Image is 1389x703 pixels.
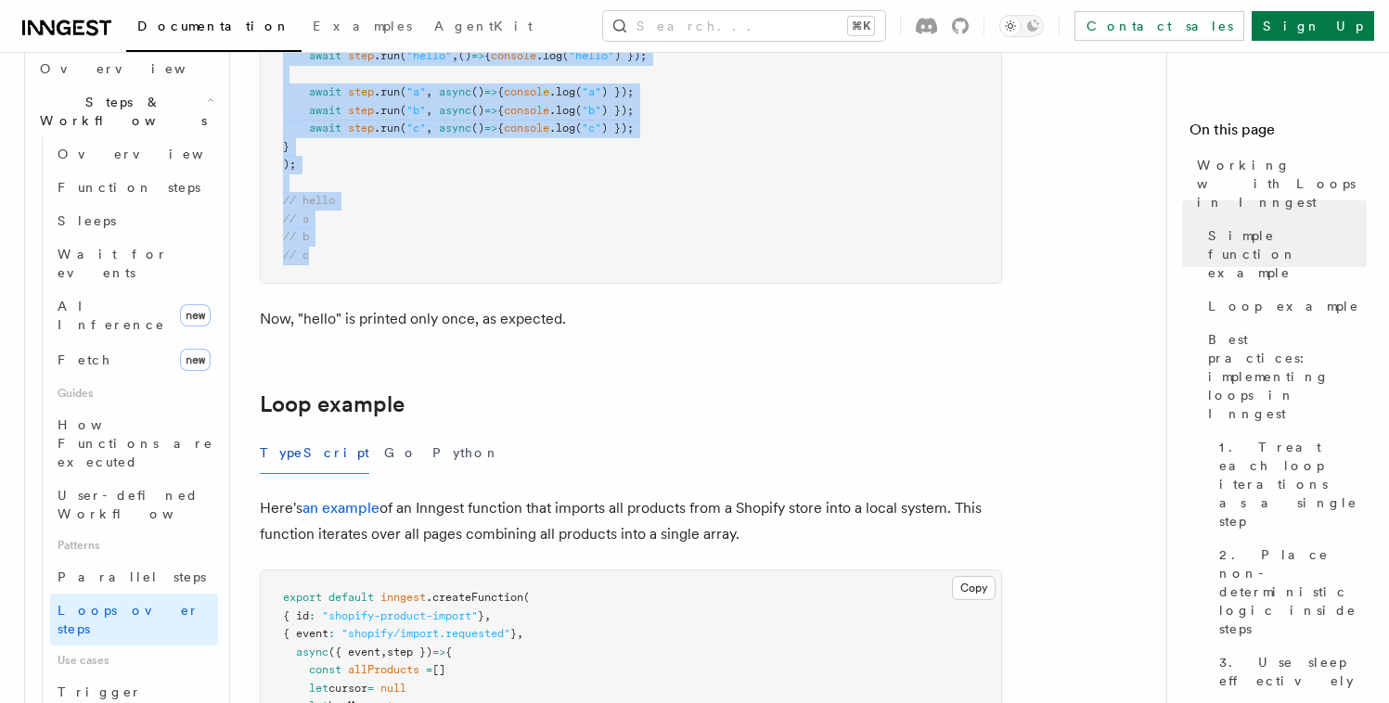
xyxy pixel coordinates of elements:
a: Loop example [260,391,405,417]
span: console [504,104,549,117]
span: new [180,349,211,371]
span: => [432,645,445,658]
a: 3. Use sleep effectively [1212,645,1367,697]
span: Parallel steps [58,569,206,584]
span: AI Inference [58,299,165,332]
span: ( [400,49,406,62]
span: let [309,682,328,695]
span: () [471,121,484,134]
a: Loops over steps [50,594,218,645]
a: Simple function example [1201,219,1367,289]
span: , [426,85,432,98]
span: Guides [50,378,218,408]
span: ( [562,49,569,62]
button: Search...⌘K [603,11,885,41]
a: 1. Treat each loop iterations as a single step [1212,430,1367,538]
span: ( [523,591,530,604]
span: step }) [387,645,432,658]
a: Function steps [50,171,218,204]
span: cursor [328,682,367,695]
span: { event [283,627,328,640]
span: .log [549,121,575,134]
span: "shopify/import.requested" [341,627,510,640]
span: Working with Loops in Inngest [1197,156,1367,211]
span: { [497,85,504,98]
span: , [380,645,387,658]
span: .run [374,49,400,62]
span: Loops over steps [58,603,199,636]
span: .run [374,104,400,117]
span: console [491,49,536,62]
span: async [439,85,471,98]
span: step [348,85,374,98]
span: // hello [283,194,335,207]
span: () [458,49,471,62]
span: ( [575,104,582,117]
span: .run [374,121,400,134]
span: ) }); [601,104,634,117]
kbd: ⌘K [848,17,874,35]
span: User-defined Workflows [58,488,225,521]
span: new [180,304,211,326]
span: async [439,104,471,117]
h4: On this page [1190,119,1367,148]
a: AI Inferencenew [50,289,218,341]
span: console [504,85,549,98]
span: } [510,627,517,640]
span: Simple function example [1208,226,1367,282]
span: Steps & Workflows [32,93,207,130]
button: Toggle dark mode [999,15,1044,37]
span: async [296,645,328,658]
span: } [283,140,289,153]
a: Documentation [126,6,302,52]
a: Contact sales [1074,11,1244,41]
span: => [484,85,497,98]
button: Python [432,432,500,474]
span: Sleeps [58,213,116,228]
span: { [484,49,491,62]
span: ( [400,85,406,98]
span: { id [283,609,309,622]
span: ( [400,104,406,117]
button: TypeScript [260,432,369,474]
a: 2. Place non-deterministic logic inside steps [1212,538,1367,645]
span: // a [283,212,309,225]
span: null [380,682,406,695]
span: default [328,591,374,604]
span: Overview [58,147,249,161]
span: const [309,663,341,676]
span: , [452,49,458,62]
p: Now, "hello" is printed only once, as expected. [260,306,1002,332]
span: = [426,663,432,676]
span: Examples [313,19,412,33]
span: "b" [406,104,426,117]
span: .log [536,49,562,62]
span: ({ event [328,645,380,658]
span: => [471,49,484,62]
span: "a" [406,85,426,98]
span: .run [374,85,400,98]
a: Wait for events [50,237,218,289]
span: { [497,121,504,134]
a: Sleeps [50,204,218,237]
span: ) }); [601,121,634,134]
span: ( [575,85,582,98]
a: Overview [32,52,218,85]
span: await [309,104,341,117]
a: How Functions are executed [50,408,218,479]
span: ( [400,121,406,134]
a: Best practices: implementing loops in Inngest [1201,323,1367,430]
span: ); [283,158,296,171]
span: step [348,49,374,62]
a: Fetchnew [50,341,218,378]
span: , [426,104,432,117]
a: Overview [50,137,218,171]
span: , [426,121,432,134]
span: inngest [380,591,426,604]
span: // b [283,230,309,243]
span: async [439,121,471,134]
button: Steps & Workflows [32,85,218,137]
button: Copy [952,576,996,600]
span: () [471,104,484,117]
a: AgentKit [423,6,544,50]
